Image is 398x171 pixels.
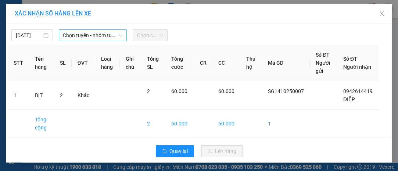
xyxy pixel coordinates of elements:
th: Mã GD [262,45,310,81]
span: LONG THỚI [70,34,109,60]
input: 14/10/2025 [16,31,42,39]
td: 1 [262,110,310,138]
span: Chọn chuyến [137,30,163,41]
th: CR [194,45,212,81]
span: 2 [147,88,150,94]
th: Tổng SL [141,45,165,81]
div: Sài Gòn [6,6,65,15]
button: rollbackQuay lại [156,145,194,157]
th: STT [8,45,29,81]
span: XÁC NHẬN SỐ HÀNG LÊN XE [15,10,91,17]
span: ĐIỆP [343,96,355,102]
td: BỊT [29,81,54,110]
span: Số ĐT [343,56,357,62]
div: ĐIỆP [70,15,133,24]
th: Tổng cước [165,45,194,81]
th: Tên hàng [29,45,54,81]
th: Thu hộ [240,45,262,81]
span: DĐ: [70,38,81,46]
span: Người nhận [343,64,371,70]
span: Người gửi [316,60,330,74]
th: ĐVT [72,45,95,81]
span: Gửi: [6,7,18,15]
span: close [379,11,385,17]
div: Chợ Lách [70,6,133,15]
span: down [118,33,123,38]
span: rollback [162,149,167,154]
td: Tổng cộng [29,110,54,138]
button: uploadLên hàng [201,145,243,157]
span: 60.000 [218,88,234,94]
td: 1 [8,81,29,110]
th: Ghi chú [120,45,141,81]
td: 60.000 [212,110,240,138]
span: Quay lại [170,147,188,155]
th: CC [212,45,240,81]
td: 60.000 [165,110,194,138]
th: Loại hàng [95,45,120,81]
span: Chọn tuyến - nhóm tuyến [63,30,123,41]
td: Khác [72,81,95,110]
span: SG1410250007 [268,88,304,94]
span: 0942614419 [343,88,373,94]
button: Close [372,4,392,24]
td: 2 [141,110,165,138]
th: SL [54,45,72,81]
span: Số ĐT [316,52,330,58]
div: 0942614419 [70,24,133,34]
span: 60.000 [171,88,187,94]
span: Nhận: [70,7,88,15]
span: 2 [60,92,63,98]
